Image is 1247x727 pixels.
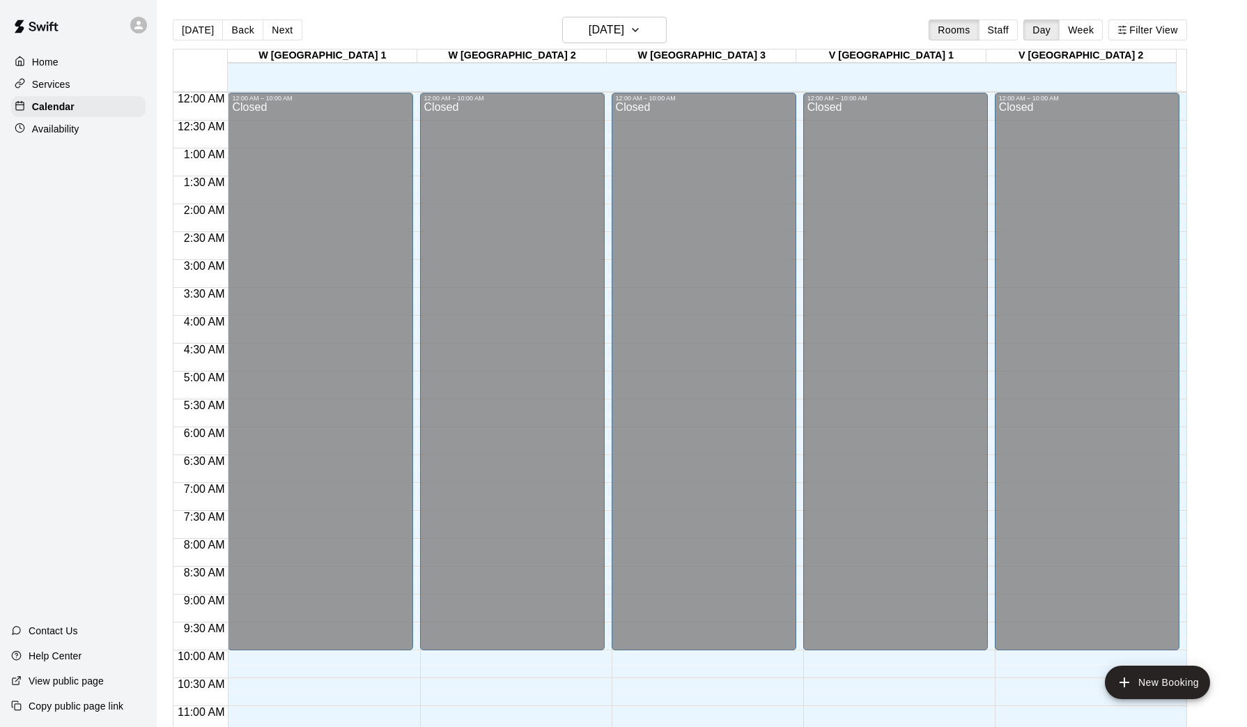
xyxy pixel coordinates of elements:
div: 12:00 AM – 10:00 AM: Closed [612,93,796,650]
button: Staff [979,20,1018,40]
p: Availability [32,122,79,136]
span: 7:00 AM [180,483,229,495]
span: 5:30 AM [180,399,229,411]
span: 10:30 AM [174,678,229,690]
div: Closed [424,102,601,655]
div: 12:00 AM – 10:00 AM: Closed [995,93,1179,650]
span: 9:30 AM [180,622,229,634]
p: View public page [29,674,104,688]
p: Calendar [32,100,75,114]
p: Contact Us [29,624,78,638]
div: W [GEOGRAPHIC_DATA] 2 [417,49,607,63]
div: W [GEOGRAPHIC_DATA] 1 [228,49,417,63]
div: Closed [807,102,984,655]
button: Day [1023,20,1060,40]
span: 7:30 AM [180,511,229,523]
div: 12:00 AM – 10:00 AM: Closed [420,93,605,650]
span: 2:30 AM [180,232,229,244]
span: 3:30 AM [180,288,229,300]
p: Services [32,77,70,91]
button: Week [1059,20,1103,40]
h6: [DATE] [589,20,624,40]
p: Home [32,55,59,69]
button: add [1105,666,1210,699]
span: 6:00 AM [180,427,229,439]
button: [DATE] [173,20,223,40]
div: Closed [999,102,1175,655]
span: 6:30 AM [180,455,229,467]
div: 12:00 AM – 10:00 AM: Closed [803,93,988,650]
span: 2:00 AM [180,204,229,216]
button: [DATE] [562,17,667,43]
span: 11:00 AM [174,706,229,718]
a: Services [11,74,146,95]
div: 12:00 AM – 10:00 AM [616,95,792,102]
button: Back [222,20,263,40]
div: 12:00 AM – 10:00 AM [424,95,601,102]
span: 1:00 AM [180,148,229,160]
div: 12:00 AM – 10:00 AM [999,95,1175,102]
span: 4:30 AM [180,344,229,355]
div: V [GEOGRAPHIC_DATA] 1 [796,49,986,63]
span: 1:30 AM [180,176,229,188]
div: 12:00 AM – 10:00 AM [807,95,984,102]
p: Copy public page link [29,699,123,713]
div: 12:00 AM – 10:00 AM: Closed [228,93,412,650]
span: 3:00 AM [180,260,229,272]
span: 12:00 AM [174,93,229,105]
p: Help Center [29,649,82,663]
a: Availability [11,118,146,139]
span: 4:00 AM [180,316,229,328]
span: 8:00 AM [180,539,229,551]
div: W [GEOGRAPHIC_DATA] 3 [607,49,796,63]
span: 5:00 AM [180,372,229,383]
button: Filter View [1108,20,1186,40]
button: Next [263,20,302,40]
span: 12:30 AM [174,121,229,132]
div: Closed [232,102,408,655]
span: 9:00 AM [180,595,229,606]
span: 8:30 AM [180,567,229,579]
a: Home [11,52,146,72]
span: 10:00 AM [174,650,229,662]
a: Calendar [11,96,146,117]
div: Closed [616,102,792,655]
button: Rooms [929,20,979,40]
div: V [GEOGRAPHIC_DATA] 2 [986,49,1176,63]
div: 12:00 AM – 10:00 AM [232,95,408,102]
